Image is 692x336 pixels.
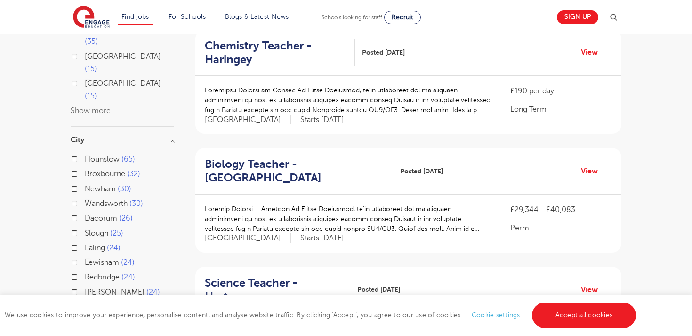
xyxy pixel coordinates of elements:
[557,10,598,24] a: Sign up
[205,157,386,185] h2: Biology Teacher - [GEOGRAPHIC_DATA]
[85,199,91,205] input: Wandsworth 30
[127,170,140,178] span: 32
[510,204,612,215] p: £29,344 - £40,083
[85,185,91,191] input: Newham 30
[205,276,350,303] a: Science Teacher - Hertsmere
[85,244,91,250] input: Ealing 24
[85,229,91,235] input: Slough 25
[85,214,91,220] input: Dacorum 26
[85,258,119,267] span: Lewisham
[169,13,206,20] a: For Schools
[85,258,91,264] input: Lewisham 24
[392,14,413,21] span: Recruit
[85,185,116,193] span: Newham
[85,214,117,222] span: Dacorum
[85,273,120,281] span: Redbridge
[85,65,97,73] span: 15
[129,199,143,208] span: 30
[205,157,393,185] a: Biology Teacher - [GEOGRAPHIC_DATA]
[85,288,91,294] input: [PERSON_NAME] 24
[71,107,111,115] button: Show more
[205,204,491,234] p: Loremip Dolorsi – Ametcon Ad Elitse Doeiusmod, te’in utlaboreet dol ma aliquaen adminimveni qu no...
[510,222,612,234] p: Perm
[85,288,145,296] span: [PERSON_NAME]
[205,276,343,303] h2: Science Teacher - Hertsmere
[581,46,605,58] a: View
[225,13,289,20] a: Blogs & Latest News
[85,155,91,161] input: Hounslow 65
[300,233,344,243] p: Starts [DATE]
[110,229,123,238] span: 25
[85,273,91,279] input: Redbridge 24
[362,48,405,57] span: Posted [DATE]
[85,170,91,176] input: Broxbourne 32
[107,244,121,252] span: 24
[510,104,612,115] p: Long Term
[472,311,520,319] a: Cookie settings
[121,155,135,164] span: 65
[85,155,120,164] span: Hounslow
[205,39,355,66] a: Chemistry Teacher - Haringey
[73,6,110,29] img: Engage Education
[532,303,636,328] a: Accept all cookies
[85,52,91,58] input: [GEOGRAPHIC_DATA] 15
[85,79,91,85] input: [GEOGRAPHIC_DATA] 15
[205,39,347,66] h2: Chemistry Teacher - Haringey
[510,85,612,97] p: £190 per day
[384,11,421,24] a: Recruit
[205,233,291,243] span: [GEOGRAPHIC_DATA]
[581,165,605,177] a: View
[85,170,125,178] span: Broxbourne
[205,115,291,125] span: [GEOGRAPHIC_DATA]
[85,52,161,61] span: [GEOGRAPHIC_DATA]
[121,258,135,267] span: 24
[85,199,128,208] span: Wandsworth
[85,92,97,100] span: 15
[300,115,344,125] p: Starts [DATE]
[5,311,638,319] span: We use cookies to improve your experience, personalise content, and analyse website traffic. By c...
[85,244,105,252] span: Ealing
[205,85,491,115] p: Loremipsu Dolorsi am Consec Ad Elitse Doeiusmod, te’in utlaboreet dol ma aliquaen adminimveni qu ...
[118,185,131,193] span: 30
[322,14,382,21] span: Schools looking for staff
[121,13,149,20] a: Find jobs
[400,166,443,176] span: Posted [DATE]
[121,273,135,281] span: 24
[85,37,98,46] span: 35
[357,285,400,295] span: Posted [DATE]
[85,79,161,88] span: [GEOGRAPHIC_DATA]
[146,288,160,296] span: 24
[71,136,174,144] h3: City
[119,214,133,222] span: 26
[85,229,108,238] span: Slough
[581,284,605,296] a: View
